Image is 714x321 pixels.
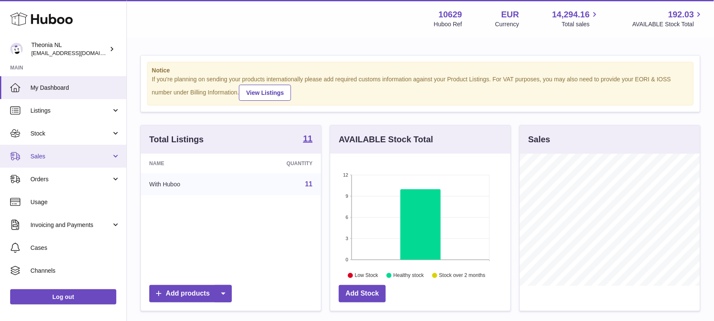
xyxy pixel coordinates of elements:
span: Cases [30,244,120,252]
text: Stock over 2 months [439,272,485,278]
div: Currency [495,20,519,28]
a: View Listings [239,85,291,101]
th: Name [141,154,236,173]
h3: Sales [528,134,550,145]
a: 192.03 AVAILABLE Stock Total [632,9,704,28]
span: 14,294.16 [552,9,590,20]
span: Usage [30,198,120,206]
h3: Total Listings [149,134,204,145]
span: Stock [30,130,111,138]
th: Quantity [236,154,321,173]
span: Orders [30,175,111,183]
span: Channels [30,267,120,275]
h3: AVAILABLE Stock Total [339,134,433,145]
strong: 10629 [439,9,462,20]
div: Huboo Ref [434,20,462,28]
text: 3 [346,236,348,241]
strong: Notice [152,66,689,75]
a: 11 [303,134,313,144]
span: Listings [30,107,111,115]
text: Healthy stock [393,272,424,278]
a: Add products [149,285,232,302]
div: If you're planning on sending your products internationally please add required customs informati... [152,75,689,101]
span: Invoicing and Payments [30,221,111,229]
span: Total sales [562,20,599,28]
div: Theonia NL [31,41,107,57]
strong: 11 [303,134,313,143]
a: 14,294.16 Total sales [552,9,599,28]
text: Low Stock [355,272,379,278]
text: 12 [343,172,348,177]
text: 6 [346,215,348,220]
a: 11 [305,180,313,188]
td: With Huboo [141,173,236,195]
span: [EMAIL_ADDRESS][DOMAIN_NAME] [31,50,124,56]
a: Add Stock [339,285,386,302]
strong: EUR [501,9,519,20]
text: 9 [346,194,348,199]
img: info@wholesomegoods.eu [10,43,23,55]
span: Sales [30,152,111,160]
span: 192.03 [668,9,694,20]
span: My Dashboard [30,84,120,92]
a: Log out [10,289,116,304]
span: AVAILABLE Stock Total [632,20,704,28]
text: 0 [346,257,348,262]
